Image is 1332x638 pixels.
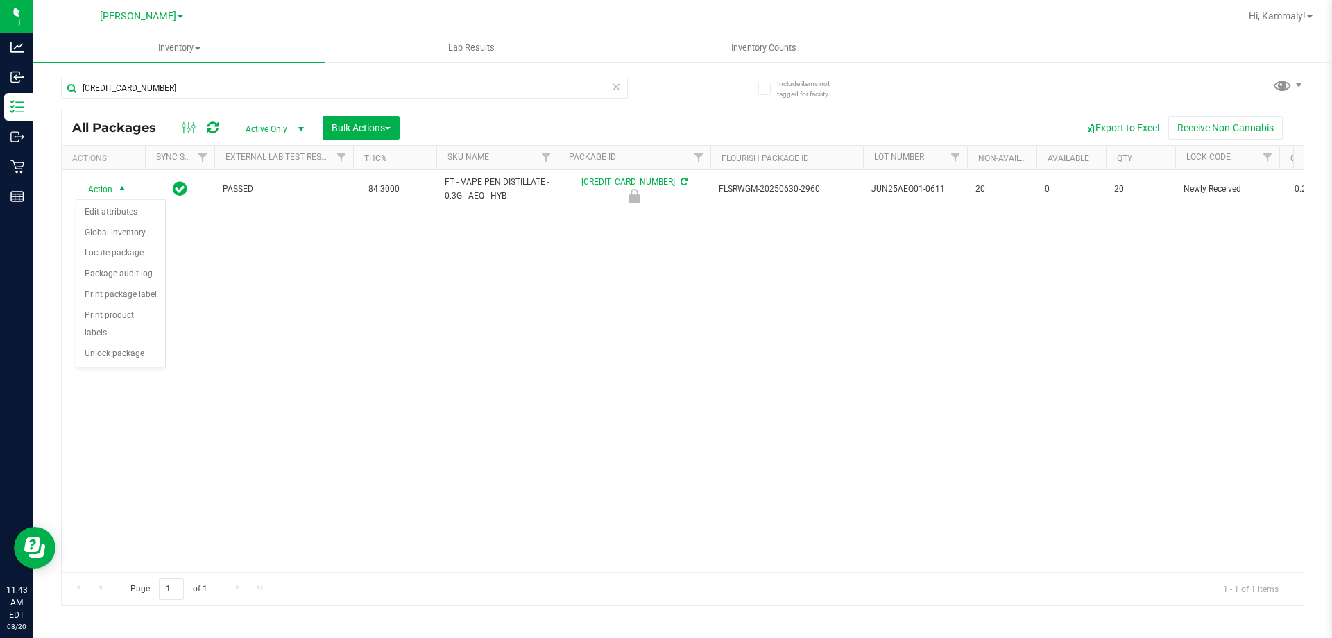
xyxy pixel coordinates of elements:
[688,146,710,169] a: Filter
[156,152,210,162] a: Sync Status
[6,584,27,621] p: 11:43 AM EDT
[225,152,334,162] a: External Lab Test Result
[76,264,165,285] li: Package audit log
[159,578,184,600] input: 1
[72,153,139,163] div: Actions
[6,621,27,632] p: 08/20
[10,40,24,54] inline-svg: Analytics
[323,116,400,140] button: Bulk Actions
[978,153,1040,163] a: Non-Available
[76,202,165,223] li: Edit attributes
[10,70,24,84] inline-svg: Inbound
[191,146,214,169] a: Filter
[10,190,24,203] inline-svg: Reports
[100,10,176,22] span: [PERSON_NAME]
[1048,153,1089,163] a: Available
[76,223,165,244] li: Global inventory
[719,183,855,196] span: FLSRWGM-20250630-2960
[581,177,675,187] a: [CREDIT_CARD_NUMBER]
[569,152,616,162] a: Package ID
[33,42,325,54] span: Inventory
[76,305,165,344] li: Print product labels
[1186,152,1231,162] a: Lock Code
[1290,153,1313,163] a: CBD%
[874,152,924,162] a: Lot Number
[325,33,617,62] a: Lab Results
[33,33,325,62] a: Inventory
[611,78,621,96] span: Clear
[445,176,549,202] span: FT - VAPE PEN DISTILLATE - 0.3G - AEQ - HYB
[1256,146,1279,169] a: Filter
[119,578,219,600] span: Page of 1
[712,42,815,54] span: Inventory Counts
[944,146,967,169] a: Filter
[72,120,170,135] span: All Packages
[535,146,558,169] a: Filter
[975,183,1028,196] span: 20
[1168,116,1283,140] button: Receive Non-Cannabis
[76,344,165,364] li: Unlock package
[678,177,688,187] span: Sync from Compliance System
[10,130,24,144] inline-svg: Outbound
[10,160,24,174] inline-svg: Retail
[10,100,24,114] inline-svg: Inventory
[14,527,55,569] iframe: Resource center
[1075,116,1168,140] button: Export to Excel
[1249,10,1306,22] span: Hi, Kammaly!
[223,183,345,196] span: PASSED
[361,179,407,199] span: 84.3000
[556,189,712,203] div: Newly Received
[114,180,131,199] span: select
[777,78,846,99] span: Include items not tagged for facility
[429,42,513,54] span: Lab Results
[447,152,489,162] a: SKU Name
[1212,578,1290,599] span: 1 - 1 of 1 items
[1184,183,1271,196] span: Newly Received
[721,153,809,163] a: Flourish Package ID
[1117,153,1132,163] a: Qty
[330,146,353,169] a: Filter
[1288,179,1328,199] span: 0.2270
[173,179,187,199] span: In Sync
[76,243,165,264] li: Locate package
[364,153,387,163] a: THC%
[1045,183,1098,196] span: 0
[76,180,113,199] span: Action
[1114,183,1167,196] span: 20
[617,33,910,62] a: Inventory Counts
[871,183,959,196] span: JUN25AEQ01-0611
[61,78,628,99] input: Search Package ID, Item Name, SKU, Lot or Part Number...
[332,122,391,133] span: Bulk Actions
[76,285,165,305] li: Print package label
